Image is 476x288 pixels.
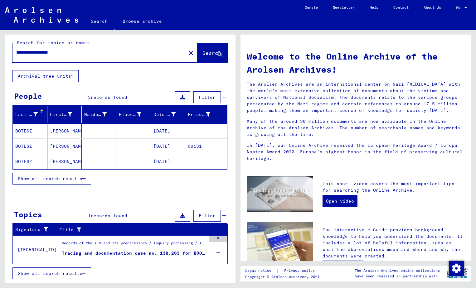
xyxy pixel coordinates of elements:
[119,111,141,118] div: Place of Birth
[456,6,463,10] span: EN
[247,142,465,162] p: In [DATE], our Online Archive received the European Heritage Award / Europa Nostra Award 2020, Eu...
[116,106,151,123] mat-header-cell: Place of Birth
[202,50,221,56] span: Search
[151,139,186,154] mat-cell: [DATE]
[62,240,206,249] div: Records of the ITS and its predecessors / Inquiry processing / ITS case files as of 1947 / Reposi...
[91,213,127,218] span: records found
[247,81,465,114] p: The Arolsen Archives are an international center on Nazi [MEDICAL_DATA] with the world’s most ext...
[247,118,465,138] p: Many of the around 30 million documents are now available in the Online Archive of the Arolsen Ar...
[323,195,357,207] a: Open video
[60,225,220,235] div: Title
[193,210,221,222] button: Filter
[50,111,72,118] div: First Name
[355,268,440,273] p: The Arolsen Archives online collections
[13,123,47,138] mat-cell: BOTESZ
[84,111,107,118] div: Maiden Name
[13,139,47,154] mat-cell: BOTESZ
[355,273,440,279] p: have been realized in partnership with
[199,213,216,218] span: Filter
[115,14,169,29] a: Browse archive
[247,222,313,267] img: eguide.jpg
[12,267,91,279] button: Show all search results
[449,261,464,276] img: Change consent
[185,106,227,123] mat-header-cell: Prisoner #
[185,46,197,59] button: Clear
[245,267,276,274] a: Legal notice
[193,91,221,103] button: Filter
[247,50,465,76] h1: Welcome to the Online Archive of the Arolsen Archives!
[153,111,176,118] div: Date of Birth
[13,154,47,169] mat-cell: BOTESZ
[199,94,216,100] span: Filter
[323,261,363,273] a: Open e-Guide
[188,111,210,118] div: Prisoner #
[83,14,115,30] a: Search
[82,106,116,123] mat-header-cell: Maiden Name
[91,94,127,100] span: records found
[88,213,91,218] span: 1
[15,111,38,118] div: Last Name
[12,173,91,185] button: Show all search results
[13,235,57,264] td: [TECHNICAL_ID]
[47,154,82,169] mat-cell: [PERSON_NAME]
[12,70,79,82] button: Archival tree units
[18,271,82,276] span: Show all search results
[50,109,82,119] div: First Name
[18,176,82,181] span: Show all search results
[14,209,42,220] div: Topics
[60,227,212,233] div: Title
[185,139,227,154] mat-cell: 69131
[119,109,151,119] div: Place of Birth
[13,106,47,123] mat-header-cell: Last Name
[153,109,185,119] div: Date of Birth
[279,267,322,274] a: Privacy policy
[209,236,227,242] div: 9
[14,90,42,102] div: People
[47,106,82,123] mat-header-cell: First Name
[197,43,228,62] button: Search
[62,250,206,257] div: Tracing and documentation case no. 138.263 for BOOTESZ, [PERSON_NAME] born [DEMOGRAPHIC_DATA]
[47,139,82,154] mat-cell: [PERSON_NAME]
[247,176,313,212] img: video.jpg
[151,123,186,138] mat-cell: [DATE]
[449,261,464,276] div: Change consent
[88,94,91,100] span: 3
[323,180,465,194] p: This short video covers the most important tips for searching the Online Archive.
[15,109,47,119] div: Last Name
[84,109,116,119] div: Maiden Name
[445,266,469,281] img: yv_logo.png
[245,267,322,274] div: |
[245,274,322,280] p: Copyright © Arolsen Archives, 2021
[5,7,78,23] img: Arolsen_neg.svg
[15,225,57,235] div: Signature
[151,154,186,169] mat-cell: [DATE]
[188,109,220,119] div: Prisoner #
[15,226,49,233] div: Signature
[323,227,465,259] p: The interactive e-Guide provides background knowledge to help you understand the documents. It in...
[17,40,90,46] mat-label: Search for topics or names
[47,123,82,138] mat-cell: [PERSON_NAME]
[151,106,186,123] mat-header-cell: Date of Birth
[187,49,195,57] mat-icon: close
